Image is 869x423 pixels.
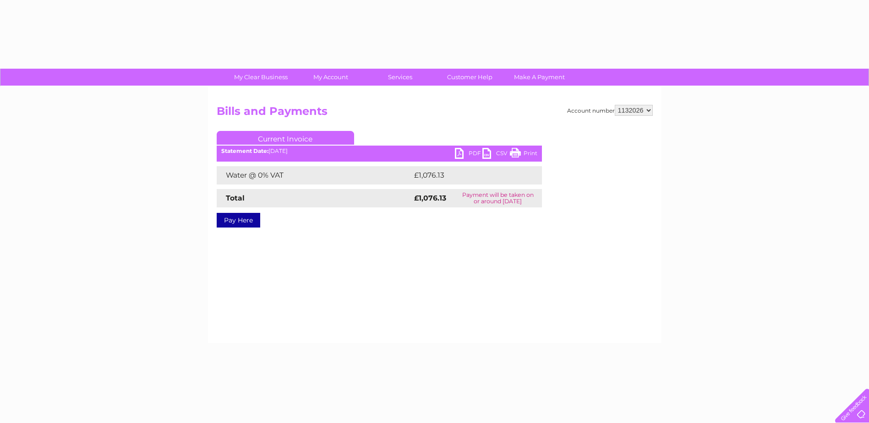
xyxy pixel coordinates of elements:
[293,69,368,86] a: My Account
[412,166,527,184] td: £1,076.13
[510,148,537,161] a: Print
[217,166,412,184] td: Water @ 0% VAT
[221,147,268,154] b: Statement Date:
[217,148,542,154] div: [DATE]
[482,148,510,161] a: CSV
[567,105,653,116] div: Account number
[502,69,577,86] a: Make A Payment
[217,213,260,228] a: Pay Here
[432,69,508,86] a: Customer Help
[414,194,446,202] strong: £1,076.13
[455,148,482,161] a: PDF
[362,69,438,86] a: Services
[217,131,354,145] a: Current Invoice
[454,189,542,207] td: Payment will be taken on or around [DATE]
[217,105,653,122] h2: Bills and Payments
[223,69,299,86] a: My Clear Business
[226,194,245,202] strong: Total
